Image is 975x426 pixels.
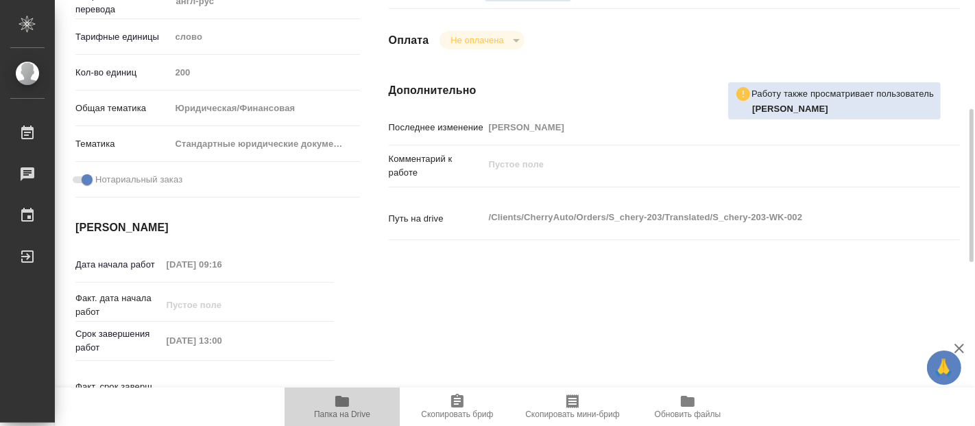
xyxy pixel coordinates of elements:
[170,132,360,156] div: Стандартные юридические документы, договоры, уставы
[170,25,360,49] div: слово
[751,87,934,101] p: Работу также просматривает пользователь
[162,255,282,274] input: Пустое поле
[389,121,484,134] p: Последнее изменение
[162,295,282,315] input: Пустое поле
[170,97,360,120] div: Юридическая/Финансовая
[75,102,170,115] p: Общая тематика
[515,388,630,426] button: Скопировать мини-бриф
[446,34,507,46] button: Не оплачена
[389,152,484,180] p: Комментарий к работе
[630,388,745,426] button: Обновить файлы
[932,353,956,382] span: 🙏
[75,327,162,355] p: Срок завершения работ
[75,220,334,236] h4: [PERSON_NAME]
[75,292,162,319] p: Факт. дата начала работ
[440,31,524,49] div: Не оплачена
[752,104,828,114] b: [PERSON_NAME]
[75,380,162,407] p: Факт. срок заверш. работ
[752,102,934,116] p: Тарабановская Анастасия
[389,32,429,49] h4: Оплата
[162,331,282,351] input: Пустое поле
[484,117,913,137] input: Пустое поле
[75,30,170,44] p: Тарифные единицы
[75,258,162,272] p: Дата начала работ
[95,173,182,187] span: Нотариальный заказ
[285,388,400,426] button: Папка на Drive
[400,388,515,426] button: Скопировать бриф
[170,62,360,82] input: Пустое поле
[525,410,619,419] span: Скопировать мини-бриф
[655,410,721,419] span: Обновить файлы
[75,66,170,80] p: Кол-во единиц
[927,351,961,385] button: 🙏
[389,212,484,226] p: Путь на drive
[484,206,913,229] textarea: /Clients/CherryAuto/Orders/S_chery-203/Translated/S_chery-203-WK-002
[421,410,493,419] span: Скопировать бриф
[162,383,282,403] input: Пустое поле
[75,137,170,151] p: Тематика
[314,410,370,419] span: Папка на Drive
[389,82,960,99] h4: Дополнительно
